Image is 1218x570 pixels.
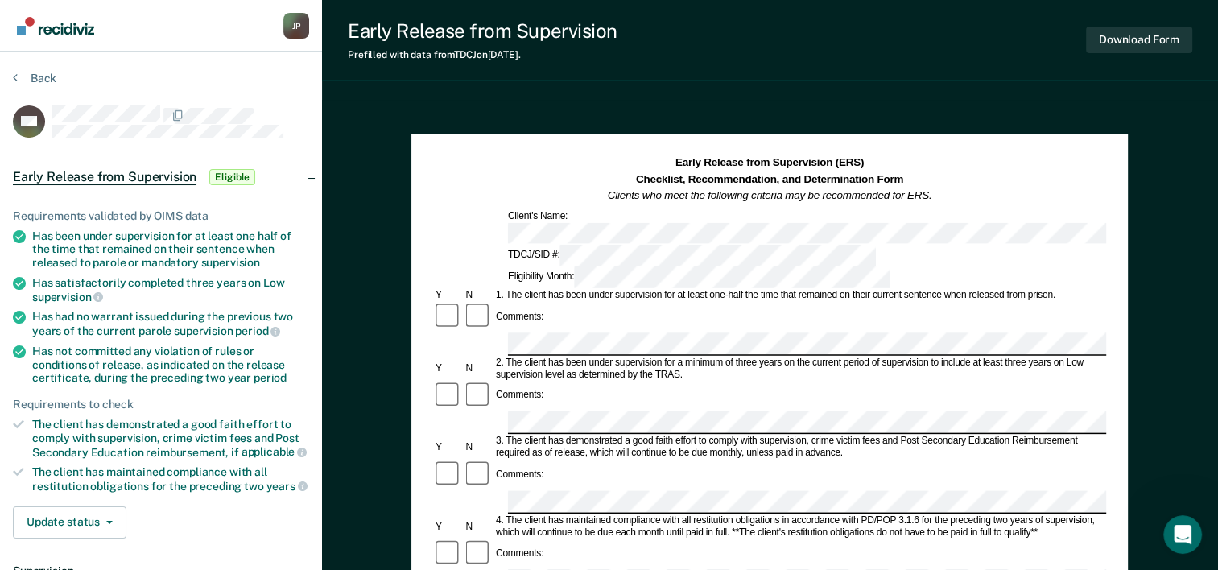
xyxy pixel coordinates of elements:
div: Comments: [493,390,546,402]
div: Y [433,290,463,302]
div: Y [433,521,463,533]
div: TDCJ/SID #: [506,246,878,267]
iframe: Intercom live chat [1163,515,1202,554]
div: 4. The client has maintained compliance with all restitution obligations in accordance with PD/PO... [493,514,1106,539]
button: Back [13,71,56,85]
div: N [464,521,493,533]
span: Eligible [209,169,255,185]
span: period [254,371,287,384]
div: Has not committed any violation of rules or conditions of release, as indicated on the release ce... [32,345,309,385]
div: Has had no warrant issued during the previous two years of the current parole supervision [32,310,309,337]
div: 2. The client has been under supervision for a minimum of three years on the current period of su... [493,357,1106,381]
span: supervision [32,291,103,304]
strong: Checklist, Recommendation, and Determination Form [636,173,903,185]
div: Has been under supervision for at least one half of the time that remained on their sentence when... [32,229,309,270]
span: period [235,324,280,337]
span: Early Release from Supervision [13,169,196,185]
strong: Early Release from Supervision (ERS) [675,157,864,169]
img: Recidiviz [17,17,94,35]
div: The client has demonstrated a good faith effort to comply with supervision, crime victim fees and... [32,418,309,459]
div: N [464,290,493,302]
div: Requirements validated by OIMS data [13,209,309,223]
div: 3. The client has demonstrated a good faith effort to comply with supervision, crime victim fees ... [493,436,1106,460]
span: supervision [201,256,260,269]
div: 1. The client has been under supervision for at least one-half the time that remained on their cu... [493,290,1106,302]
div: J P [283,13,309,39]
div: Early Release from Supervision [348,19,617,43]
div: Comments: [493,469,546,481]
div: N [464,362,493,374]
button: Download Form [1086,27,1192,53]
div: Y [433,441,463,453]
div: The client has maintained compliance with all restitution obligations for the preceding two [32,465,309,493]
div: Eligibility Month: [506,266,893,288]
div: N [464,441,493,453]
em: Clients who meet the following criteria may be recommended for ERS. [608,189,932,201]
div: Comments: [493,548,546,560]
button: Profile dropdown button [283,13,309,39]
span: years [266,480,308,493]
div: Requirements to check [13,398,309,411]
div: Prefilled with data from TDCJ on [DATE] . [348,49,617,60]
div: Y [433,362,463,374]
span: applicable [242,445,307,458]
div: Comments: [493,311,546,323]
button: Update status [13,506,126,539]
div: Has satisfactorily completed three years on Low [32,276,309,304]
